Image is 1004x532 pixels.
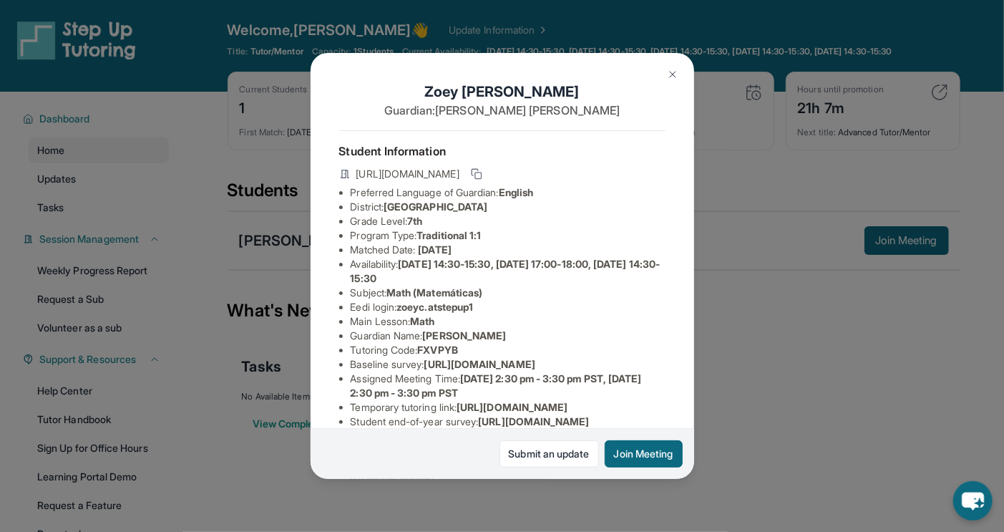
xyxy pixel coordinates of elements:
[410,315,434,327] span: Math
[605,440,683,468] button: Join Meeting
[418,344,458,356] span: FXVPYB
[407,215,422,227] span: 7th
[386,286,482,299] span: Math (Matemáticas)
[423,329,507,342] span: [PERSON_NAME]
[351,214,666,228] li: Grade Level:
[351,258,661,284] span: [DATE] 14:30-15:30, [DATE] 17:00-18:00, [DATE] 14:30-15:30
[351,286,666,300] li: Subject :
[351,372,666,400] li: Assigned Meeting Time :
[339,82,666,102] h1: Zoey [PERSON_NAME]
[478,415,589,427] span: [URL][DOMAIN_NAME]
[396,301,473,313] span: zoeyc.atstepup1
[351,400,666,415] li: Temporary tutoring link :
[499,440,599,468] a: Submit an update
[457,401,567,413] span: [URL][DOMAIN_NAME]
[339,142,666,160] h4: Student Information
[351,257,666,286] li: Availability:
[356,167,459,181] span: [URL][DOMAIN_NAME]
[424,358,535,370] span: [URL][DOMAIN_NAME]
[351,185,666,200] li: Preferred Language of Guardian:
[351,329,666,343] li: Guardian Name :
[384,200,487,213] span: [GEOGRAPHIC_DATA]
[351,228,666,243] li: Program Type:
[416,229,481,241] span: Traditional 1:1
[351,200,666,214] li: District:
[468,165,485,183] button: Copy link
[351,314,666,329] li: Main Lesson :
[499,186,534,198] span: English
[351,243,666,257] li: Matched Date:
[351,300,666,314] li: Eedi login :
[667,69,678,80] img: Close Icon
[351,415,666,429] li: Student end-of-year survey :
[419,243,452,256] span: [DATE]
[351,357,666,372] li: Baseline survey :
[339,102,666,119] p: Guardian: [PERSON_NAME] [PERSON_NAME]
[953,481,993,521] button: chat-button
[351,343,666,357] li: Tutoring Code :
[351,372,642,399] span: [DATE] 2:30 pm - 3:30 pm PST, [DATE] 2:30 pm - 3:30 pm PST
